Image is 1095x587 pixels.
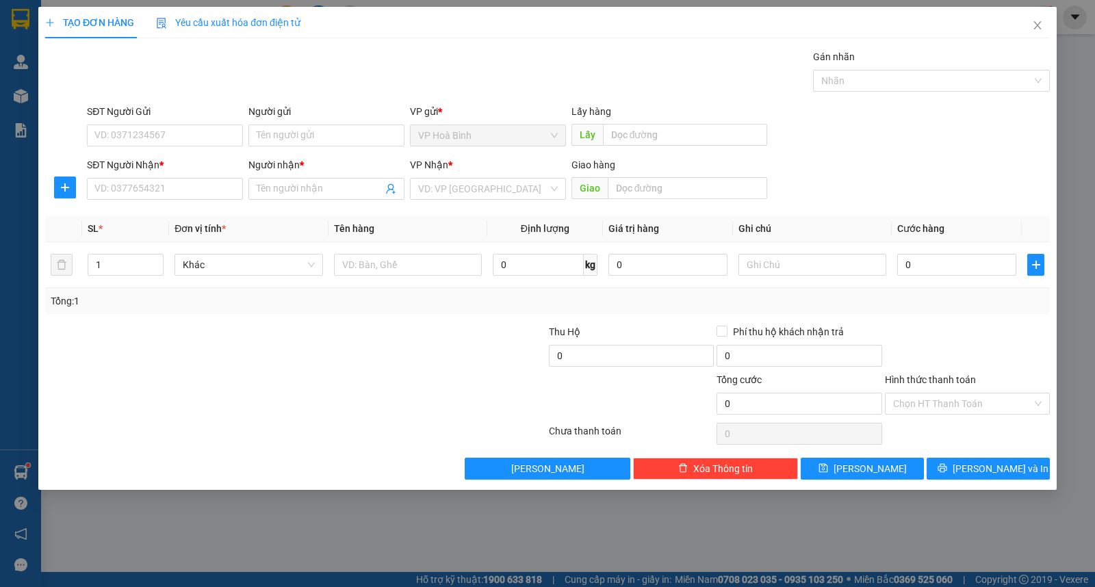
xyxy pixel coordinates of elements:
[87,104,243,119] div: SĐT Người Gửi
[334,223,374,234] span: Tên hàng
[693,461,753,476] span: Xóa Thông tin
[953,461,1048,476] span: [PERSON_NAME] và In
[571,106,611,117] span: Lấy hàng
[571,177,608,199] span: Giao
[608,177,768,199] input: Dọc đường
[410,104,566,119] div: VP gửi
[678,463,688,474] span: delete
[1018,7,1057,45] button: Close
[727,324,849,339] span: Phí thu hộ khách nhận trả
[45,18,55,27] span: plus
[549,326,580,337] span: Thu Hộ
[521,223,569,234] span: Định lượng
[547,423,715,447] div: Chưa thanh toán
[1028,259,1044,270] span: plus
[885,374,976,385] label: Hình thức thanh toán
[571,124,603,146] span: Lấy
[156,17,300,28] span: Yêu cầu xuất hóa đơn điện tử
[801,458,924,480] button: save[PERSON_NAME]
[87,157,243,172] div: SĐT Người Nhận
[633,458,798,480] button: deleteXóa Thông tin
[1032,20,1043,31] span: close
[897,223,944,234] span: Cước hàng
[418,125,558,146] span: VP Hoà Bình
[45,17,134,28] span: TẠO ĐƠN HÀNG
[813,51,855,62] label: Gán nhãn
[51,254,73,276] button: delete
[183,255,314,275] span: Khác
[819,463,828,474] span: save
[603,124,768,146] input: Dọc đường
[385,183,396,194] span: user-add
[51,293,424,309] div: Tổng: 1
[571,159,615,170] span: Giao hàng
[1027,254,1044,276] button: plus
[465,458,630,480] button: [PERSON_NAME]
[938,463,947,474] span: printer
[511,461,584,476] span: [PERSON_NAME]
[738,254,886,276] input: Ghi Chú
[608,254,727,276] input: 0
[248,157,404,172] div: Người nhận
[334,254,482,276] input: VD: Bàn, Ghế
[927,458,1050,480] button: printer[PERSON_NAME] và In
[248,104,404,119] div: Người gửi
[88,223,99,234] span: SL
[55,182,75,193] span: plus
[733,216,892,242] th: Ghi chú
[608,223,659,234] span: Giá trị hàng
[54,177,76,198] button: plus
[584,254,597,276] span: kg
[410,159,448,170] span: VP Nhận
[834,461,907,476] span: [PERSON_NAME]
[717,374,762,385] span: Tổng cước
[156,18,167,29] img: icon
[175,223,226,234] span: Đơn vị tính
